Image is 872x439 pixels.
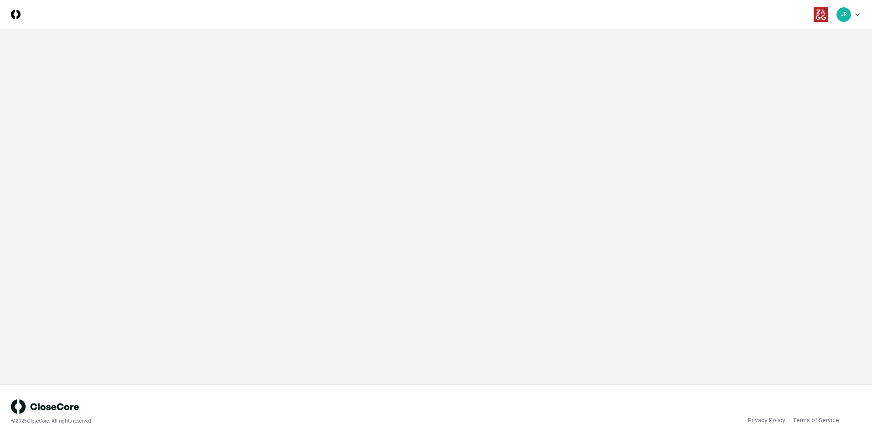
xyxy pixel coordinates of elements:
img: ZAGG logo [814,7,828,22]
a: Terms of Service [793,416,839,424]
button: JR [836,6,852,23]
img: logo [11,399,79,414]
a: Privacy Policy [748,416,785,424]
div: © 2025 CloseCore. All rights reserved. [11,418,436,424]
img: Logo [11,10,21,19]
span: JR [841,11,847,18]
